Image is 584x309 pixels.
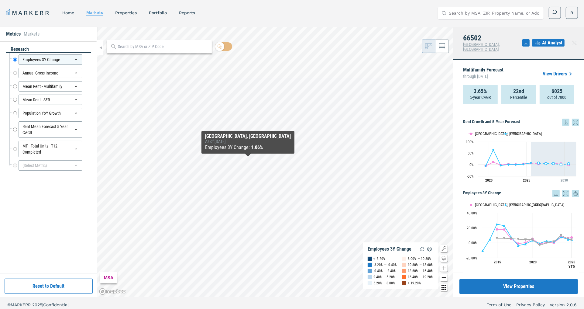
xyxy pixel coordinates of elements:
[6,30,21,38] li: Metrics
[373,256,386,262] div: < -3.20%
[470,94,491,100] p: 5-year CAGR
[539,244,541,247] path: Monday, 14 Dec, 19:00, -3.37. USA.
[440,274,448,281] button: Zoom out map button
[251,144,263,150] b: 1.06%
[463,197,579,273] div: Employees 3Y Change. Highcharts interactive chart.
[11,302,32,307] span: MARKERR
[507,163,510,166] path: Friday, 29 Jul, 20:00, 0.19. 66502.
[19,81,82,92] div: Mean Rent - Multifamily
[524,238,527,241] path: Friday, 14 Dec, 19:00, 4.33. USA.
[568,260,575,269] text: 2025 YTD
[463,197,579,273] svg: Interactive chart
[496,223,498,225] path: Sunday, 14 Dec, 19:00, 24.96. 66502.
[440,255,448,262] button: Change style map button
[19,141,82,157] div: MF - Total Units - T12 - Completed
[546,241,548,244] path: Tuesday, 14 Dec, 19:00, 0.15. USA.
[513,88,524,94] strong: 22nd
[100,272,117,283] div: MSA
[179,10,195,15] a: reports
[440,284,448,291] button: Other options map button
[449,7,540,19] input: Search by MSA, ZIP, Property Name, or Address
[532,203,564,207] text: [GEOGRAPHIC_DATA]
[552,162,555,165] path: Saturday, 29 Jul, 20:00, 4.75. 66502.
[469,206,497,210] button: Show Manhattan, KS
[32,302,43,307] span: 2025 |
[510,203,519,207] text: 66502
[463,126,579,187] div: Rent Growth and 5-Year Forecast. Highcharts interactive chart.
[463,42,500,52] span: [GEOGRAPHIC_DATA], [GEOGRAPHIC_DATA]
[560,234,562,237] path: Thursday, 14 Dec, 19:00, 9.94. USA.
[6,9,50,17] a: MARKERR
[485,165,487,167] path: Monday, 29 Jul, 20:00, -5.59. 66502.
[440,264,448,272] button: Zoom in map button
[550,302,577,308] a: Version 2.0.6
[419,245,426,253] img: Reload Legend
[522,163,525,165] path: Monday, 29 Jul, 20:00, 1.57. 66502.
[19,121,82,138] div: Rent Mean Forecast 5 Year CAGR
[531,238,534,241] path: Saturday, 14 Dec, 19:00, 4.39. USA.
[553,240,555,243] path: Wednesday, 14 Dec, 19:00, 1.62. USA.
[408,262,433,268] div: 10.80% — 13.60%
[538,162,570,166] g: 66502, line 4 of 4 with 5 data points.
[408,268,433,274] div: 13.60% — 16.40%
[149,10,167,15] a: Portfolio
[459,279,578,294] button: View Properties
[568,162,570,165] path: Monday, 29 Jul, 20:00, 3.96. 66502.
[6,46,91,53] div: research
[571,238,573,241] path: Saturday, 14 Jun, 20:00, 4.04. USA.
[469,131,497,136] button: Show Manhattan, KS
[526,206,538,210] button: Show USA
[373,274,395,280] div: 2.40% — 5.20%
[463,72,503,80] span: through [DATE]
[485,178,493,182] tspan: 2020
[532,39,565,47] button: AI Analyst
[373,262,397,268] div: -3.20% — -0.40%
[530,162,532,164] path: Tuesday, 29 Jul, 20:00, 7.42. 66502.
[468,151,474,155] text: 50%
[469,241,477,245] text: 0.00%
[408,256,431,262] div: 8.00% — 10.80%
[19,54,82,65] div: Employees 3Y Change
[475,203,542,207] text: [GEOGRAPHIC_DATA], [GEOGRAPHIC_DATA]
[529,260,537,264] text: 2020
[510,237,513,240] path: Wednesday, 14 Dec, 19:00, 5.66. USA.
[19,160,82,171] div: (Select Metric)
[43,302,69,307] span: Confidential
[503,206,519,210] button: Show 66502
[24,30,40,38] li: Markets
[516,302,545,308] a: Privacy Policy
[482,249,484,252] path: Friday, 14 Dec, 19:00, -10.53. 66502.
[118,43,209,50] input: Search by MSA or ZIP Code
[463,126,579,187] svg: Interactive chart
[517,238,520,240] path: Thursday, 14 Dec, 19:00, 4.88. USA.
[545,162,547,165] path: Thursday, 29 Jul, 20:00, 4.2. 66502.
[5,279,93,294] button: Reset to Default
[543,70,574,78] a: View Drivers
[523,178,530,182] tspan: 2025
[487,302,511,308] a: Term of Use
[548,94,567,100] p: out of 7800
[205,144,291,151] div: Employees 3Y Change :
[62,10,74,15] a: home
[466,140,474,144] text: 100%
[503,224,506,227] path: Monday, 14 Dec, 19:00, 22.88. 66502.
[551,88,562,94] strong: 6025
[97,27,453,297] canvas: Map
[467,226,477,230] text: 20.00%
[496,237,498,239] path: Sunday, 14 Dec, 19:00, 6.09. USA.
[205,134,291,151] div: Map Tooltip Content
[492,149,495,151] path: Wednesday, 29 Jul, 20:00, 64.47. 66502.
[440,245,448,252] button: Show/Hide Legend Map Button
[463,190,579,197] h5: Employees 3Y Change
[517,244,520,247] path: Thursday, 14 Dec, 19:00, -3.56. 66502.
[503,237,506,239] path: Monday, 14 Dec, 19:00, 6.16. USA.
[373,268,396,274] div: -0.40% — 2.40%
[492,161,495,163] path: Wednesday, 29 Jul, 20:00, 10.85. Manhattan, KS.
[463,119,579,126] h5: Rent Growth and 5-Year Forecast
[115,10,137,15] a: properties
[510,94,527,100] p: Percentile
[408,280,421,286] div: > 19.20%
[489,238,491,241] path: Saturday, 14 Dec, 19:00, 4.68. 66502.
[494,260,501,264] text: 2015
